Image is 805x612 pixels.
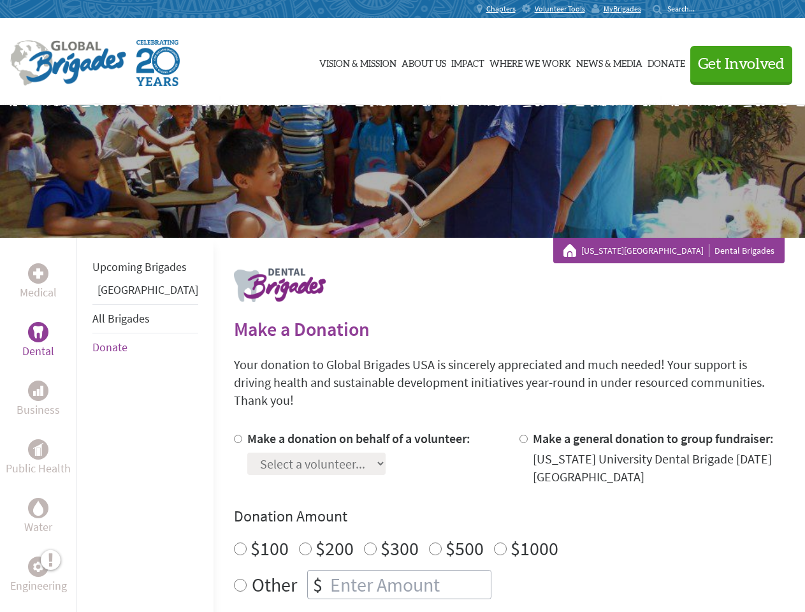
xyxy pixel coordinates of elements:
[319,30,396,94] a: Vision & Mission
[28,498,48,518] div: Water
[10,40,126,86] img: Global Brigades Logo
[315,536,354,560] label: $200
[308,571,328,599] div: $
[535,4,585,14] span: Volunteer Tools
[648,30,685,94] a: Donate
[234,506,785,527] h4: Donation Amount
[28,381,48,401] div: Business
[6,439,71,477] a: Public HealthPublic Health
[20,284,57,302] p: Medical
[690,46,792,82] button: Get Involved
[667,4,704,13] input: Search...
[402,30,446,94] a: About Us
[33,443,43,456] img: Public Health
[92,253,198,281] li: Upcoming Brigades
[33,562,43,572] img: Engineering
[451,30,484,94] a: Impact
[22,322,54,360] a: DentalDental
[24,518,52,536] p: Water
[328,571,491,599] input: Enter Amount
[247,430,470,446] label: Make a donation on behalf of a volunteer:
[250,536,289,560] label: $100
[10,557,67,595] a: EngineeringEngineering
[576,30,642,94] a: News & Media
[381,536,419,560] label: $300
[581,244,709,257] a: [US_STATE][GEOGRAPHIC_DATA]
[698,57,785,72] span: Get Involved
[136,40,180,86] img: Global Brigades Celebrating 20 Years
[92,340,127,354] a: Donate
[533,450,785,486] div: [US_STATE] University Dental Brigade [DATE] [GEOGRAPHIC_DATA]
[563,244,774,257] div: Dental Brigades
[234,268,326,302] img: logo-dental.png
[24,498,52,536] a: WaterWater
[28,263,48,284] div: Medical
[446,536,484,560] label: $500
[28,439,48,460] div: Public Health
[22,342,54,360] p: Dental
[28,557,48,577] div: Engineering
[33,386,43,396] img: Business
[6,460,71,477] p: Public Health
[98,282,198,297] a: [GEOGRAPHIC_DATA]
[33,500,43,515] img: Water
[17,381,60,419] a: BusinessBusiness
[28,322,48,342] div: Dental
[17,401,60,419] p: Business
[234,317,785,340] h2: Make a Donation
[33,326,43,338] img: Dental
[33,268,43,279] img: Medical
[490,30,571,94] a: Where We Work
[533,430,774,446] label: Make a general donation to group fundraiser:
[92,281,198,304] li: Guatemala
[234,356,785,409] p: Your donation to Global Brigades USA is sincerely appreciated and much needed! Your support is dr...
[604,4,641,14] span: MyBrigades
[92,259,187,274] a: Upcoming Brigades
[511,536,558,560] label: $1000
[10,577,67,595] p: Engineering
[252,570,297,599] label: Other
[92,311,150,326] a: All Brigades
[92,333,198,361] li: Donate
[486,4,516,14] span: Chapters
[20,263,57,302] a: MedicalMedical
[92,304,198,333] li: All Brigades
